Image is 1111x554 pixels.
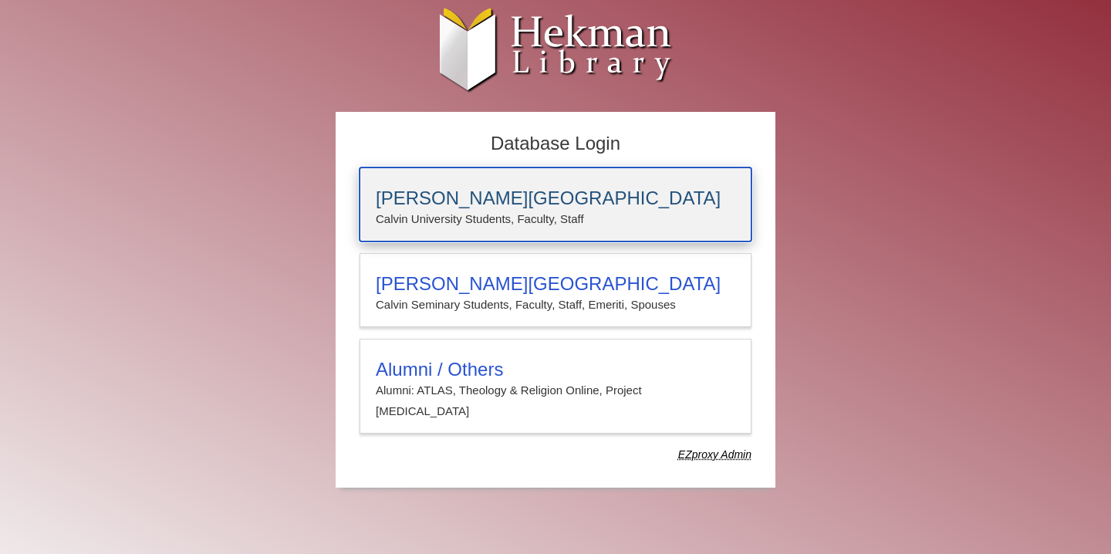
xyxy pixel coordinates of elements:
[376,187,735,209] h3: [PERSON_NAME][GEOGRAPHIC_DATA]
[376,359,735,421] summary: Alumni / OthersAlumni: ATLAS, Theology & Religion Online, Project [MEDICAL_DATA]
[360,253,751,327] a: [PERSON_NAME][GEOGRAPHIC_DATA]Calvin Seminary Students, Faculty, Staff, Emeriti, Spouses
[352,128,759,160] h2: Database Login
[376,295,735,315] p: Calvin Seminary Students, Faculty, Staff, Emeriti, Spouses
[376,209,735,229] p: Calvin University Students, Faculty, Staff
[376,273,735,295] h3: [PERSON_NAME][GEOGRAPHIC_DATA]
[376,380,735,421] p: Alumni: ATLAS, Theology & Religion Online, Project [MEDICAL_DATA]
[360,167,751,242] a: [PERSON_NAME][GEOGRAPHIC_DATA]Calvin University Students, Faculty, Staff
[678,448,751,461] dfn: Use Alumni login
[376,359,735,380] h3: Alumni / Others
